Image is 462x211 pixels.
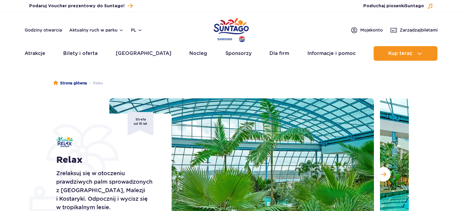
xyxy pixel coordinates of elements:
a: Bilety i oferta [63,46,98,61]
h1: Relax [56,155,158,165]
a: Strona główna [53,80,87,86]
a: Dla firm [269,46,289,61]
a: [GEOGRAPHIC_DATA] [116,46,171,61]
button: Posłuchaj piosenkiSuntago [363,3,433,9]
span: Posłuchaj piosenki [363,3,424,9]
a: Atrakcje [25,46,45,61]
button: Następny slajd [376,167,391,182]
button: Kup teraz [374,46,437,61]
span: Suntago [405,4,424,8]
a: Park of Poland [214,15,249,43]
img: Relax [56,137,73,147]
a: Sponsorzy [225,46,252,61]
li: Relax [87,80,103,86]
span: Kup teraz [388,51,412,56]
a: Godziny otwarcia [25,27,62,33]
span: Moje konto [360,27,383,33]
a: Podaruj Voucher prezentowy do Suntago! [29,2,133,10]
a: Informacje i pomoc [307,46,356,61]
a: Mojekonto [351,26,383,34]
span: Podaruj Voucher prezentowy do Suntago! [29,3,125,9]
span: Strefa od 16 lat [128,112,153,135]
a: Nocleg [189,46,207,61]
a: Zarządzajbiletami [390,26,438,34]
span: Zarządzaj biletami [400,27,438,33]
button: pl [131,27,142,33]
button: Aktualny ruch w parku [69,28,124,32]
